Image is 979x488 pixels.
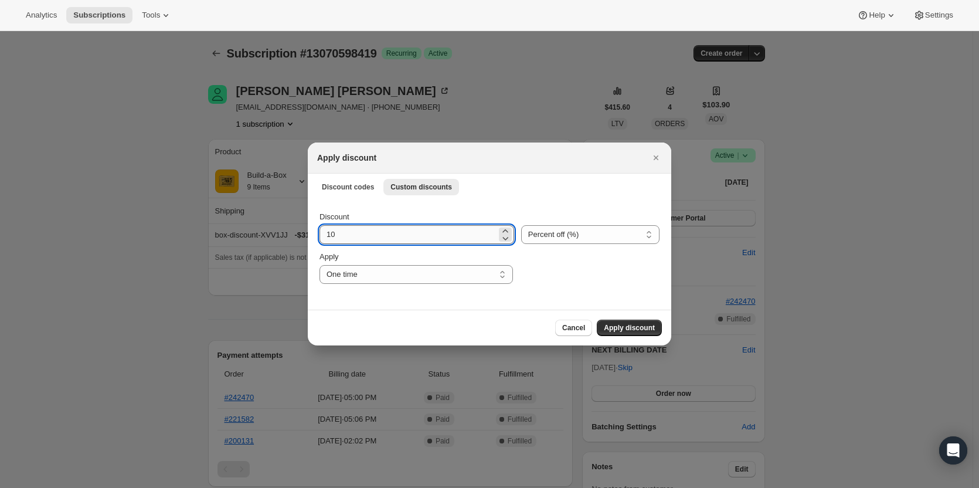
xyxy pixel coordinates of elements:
[939,436,967,465] div: Open Intercom Messenger
[315,179,381,195] button: Discount codes
[850,7,903,23] button: Help
[648,150,664,166] button: Close
[906,7,960,23] button: Settings
[317,152,376,164] h2: Apply discount
[26,11,57,20] span: Analytics
[383,179,459,195] button: Custom discounts
[66,7,132,23] button: Subscriptions
[142,11,160,20] span: Tools
[925,11,953,20] span: Settings
[319,252,339,261] span: Apply
[604,323,655,333] span: Apply discount
[390,182,452,192] span: Custom discounts
[308,199,671,310] div: Custom discounts
[135,7,179,23] button: Tools
[597,320,662,336] button: Apply discount
[19,7,64,23] button: Analytics
[562,323,585,333] span: Cancel
[555,320,592,336] button: Cancel
[869,11,885,20] span: Help
[322,182,374,192] span: Discount codes
[319,212,349,221] span: Discount
[73,11,125,20] span: Subscriptions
